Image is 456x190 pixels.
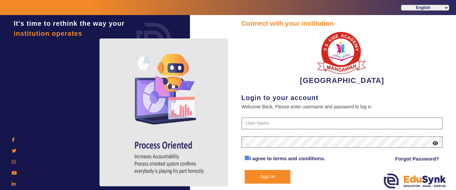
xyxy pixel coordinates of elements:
div: Login to your account [241,93,443,103]
a: Forgot Password? [395,155,439,163]
a: I agree to terms and conditions. [249,156,325,161]
img: b9104f0a-387a-4379-b368-ffa933cda262 [317,28,367,75]
button: Sign In [245,170,290,184]
img: login.png [129,15,179,65]
div: [GEOGRAPHIC_DATA] [241,28,443,86]
img: edusynk.png [384,174,446,188]
div: Connect with your institution [241,18,443,28]
input: User Name [241,117,443,129]
img: login4.png [99,38,240,186]
div: Welcome Back, Please enter username and password to log in [241,103,443,111]
span: It's time to rethink the way your [14,20,125,27]
span: institution operates [14,30,82,37]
